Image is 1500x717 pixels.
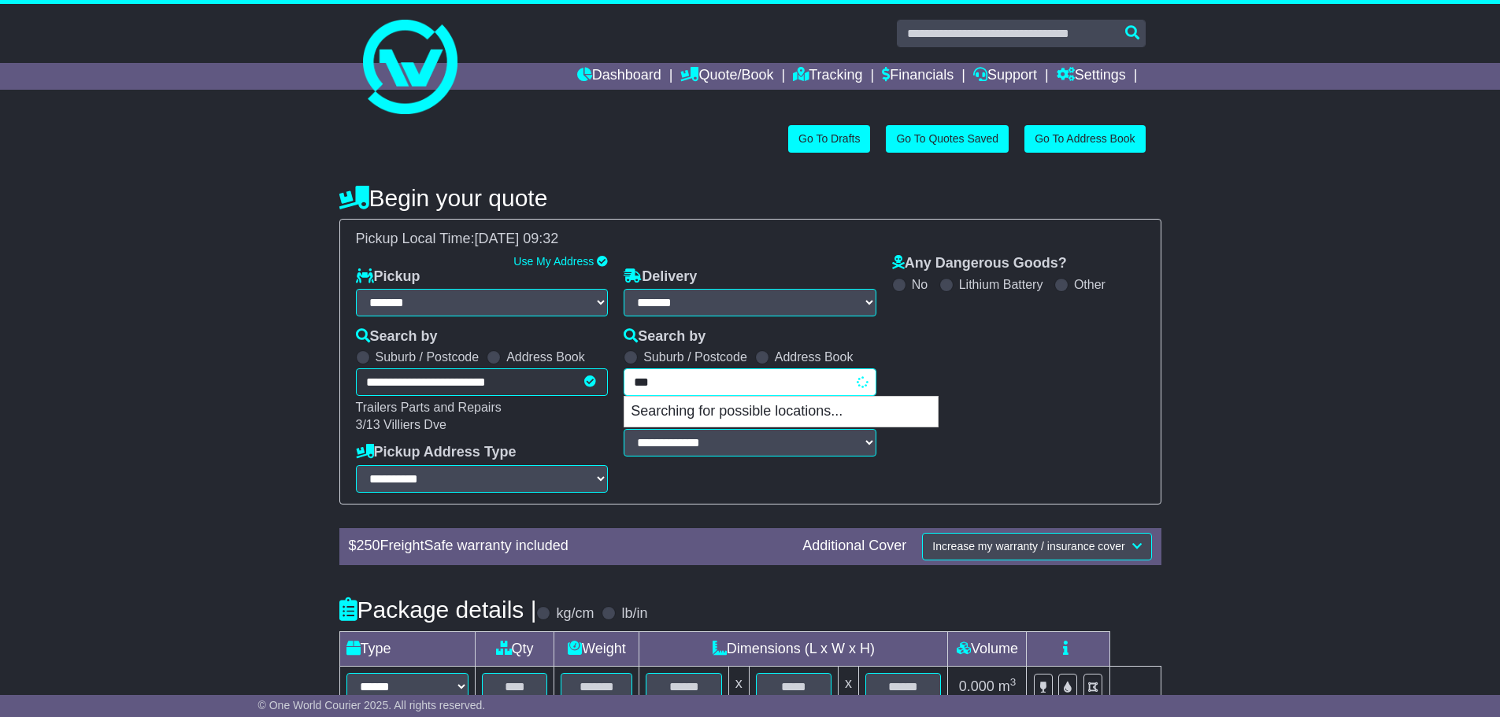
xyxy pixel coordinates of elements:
label: Search by [624,328,706,346]
label: Delivery [624,268,697,286]
sup: 3 [1010,676,1017,688]
a: Support [973,63,1037,90]
span: m [998,678,1017,694]
td: Qty [475,631,554,666]
label: Address Book [775,349,854,364]
a: Quote/Book [680,63,773,90]
label: kg/cm [556,605,594,623]
a: Go To Drafts [788,125,870,153]
span: Increase my warranty / insurance cover [932,540,1124,553]
a: Financials [882,63,954,90]
span: © One World Courier 2025. All rights reserved. [258,699,486,711]
a: Tracking [793,63,862,90]
label: Search by [356,328,438,346]
a: Use My Address [513,255,594,268]
label: Pickup Address Type [356,444,517,461]
td: Dimensions (L x W x H) [639,631,948,666]
label: Suburb / Postcode [643,349,747,364]
h4: Package details | [339,597,537,623]
span: 250 [357,538,380,553]
label: Any Dangerous Goods? [892,255,1067,272]
td: Type [339,631,475,666]
div: Additional Cover [794,538,914,555]
td: x [728,666,749,707]
label: No [912,277,928,292]
label: Pickup [356,268,420,286]
div: $ FreightSafe warranty included [341,538,795,555]
label: Suburb / Postcode [376,349,480,364]
a: Go To Quotes Saved [886,125,1009,153]
button: Increase my warranty / insurance cover [922,533,1151,560]
td: Weight [554,631,639,666]
div: Pickup Local Time: [348,231,1153,248]
label: Lithium Battery [959,277,1043,292]
td: x [839,666,859,707]
span: [DATE] 09:32 [475,231,559,246]
h4: Begin your quote [339,185,1161,211]
span: Trailers Parts and Repairs [356,401,502,414]
p: Searching for possible locations... [624,397,938,427]
td: Volume [948,631,1027,666]
label: Other [1074,277,1106,292]
span: 3/13 Villiers Dve [356,418,446,431]
a: Settings [1057,63,1126,90]
label: Address Book [506,349,585,364]
span: 0.000 [959,678,994,694]
a: Go To Address Book [1024,125,1145,153]
label: lb/in [621,605,647,623]
a: Dashboard [577,63,661,90]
